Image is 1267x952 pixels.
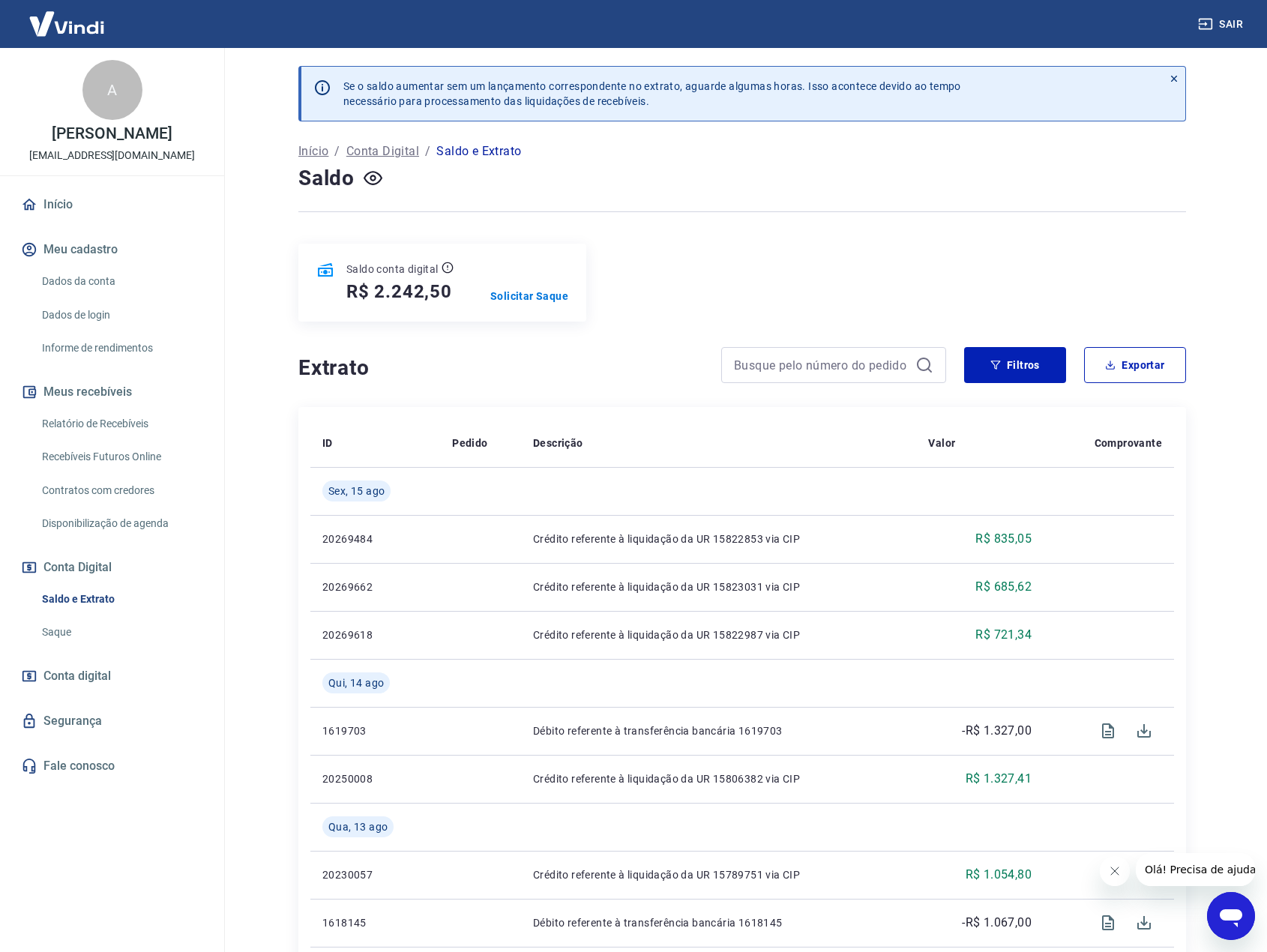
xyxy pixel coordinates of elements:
span: Olá! Precisa de ajuda? [9,10,126,22]
button: Exportar [1084,347,1186,383]
span: Sex, 15 ago [328,483,385,498]
a: Segurança [18,705,206,738]
button: Sair [1195,10,1249,38]
h4: Extrato [298,353,703,383]
a: Relatório de Recebíveis [36,409,206,439]
a: Contratos com credores [36,475,206,506]
p: Débito referente à transferência bancária 1618145 [533,915,904,930]
p: Crédito referente à liquidação da UR 15789751 via CIP [533,867,904,882]
p: R$ 1.327,41 [966,770,1032,788]
input: Busque pelo número do pedido [734,354,909,376]
a: Recebíveis Futuros Online [36,442,206,472]
p: Pedido [452,436,487,451]
p: Se o saldo aumentar sem um lançamento correspondente no extrato, aguarde algumas horas. Isso acon... [343,79,961,109]
p: Crédito referente à liquidação da UR 15822853 via CIP [533,531,904,546]
iframe: Botão para abrir a janela de mensagens [1207,892,1255,940]
p: -R$ 1.327,00 [962,722,1032,740]
p: 1618145 [322,915,428,930]
iframe: Mensagem da empresa [1136,853,1255,886]
p: R$ 1.054,80 [966,866,1032,884]
span: Download [1126,905,1162,941]
p: 20230057 [322,867,428,882]
iframe: Fechar mensagem [1100,856,1130,886]
p: Descrição [533,436,583,451]
p: Crédito referente à liquidação da UR 15806382 via CIP [533,771,904,786]
p: Crédito referente à liquidação da UR 15822987 via CIP [533,627,904,642]
p: Comprovante [1095,436,1162,451]
p: Crédito referente à liquidação da UR 15823031 via CIP [533,579,904,594]
a: Fale conosco [18,750,206,783]
a: Dados de login [36,300,206,331]
p: Valor [928,436,955,451]
p: 20269662 [322,579,428,594]
h5: R$ 2.242,50 [346,280,452,304]
a: Saque [36,617,206,648]
p: [PERSON_NAME] [52,126,172,142]
span: Download [1126,713,1162,749]
p: / [425,142,430,160]
p: ID [322,436,333,451]
a: Disponibilização de agenda [36,508,206,539]
p: -R$ 1.067,00 [962,914,1032,932]
p: 20269484 [322,531,428,546]
h4: Saldo [298,163,355,193]
p: [EMAIL_ADDRESS][DOMAIN_NAME] [29,148,195,163]
a: Saldo e Extrato [36,584,206,615]
a: Informe de rendimentos [36,333,206,364]
div: A [82,60,142,120]
a: Solicitar Saque [490,289,568,304]
a: Início [18,188,206,221]
p: Débito referente à transferência bancária 1619703 [533,723,904,738]
p: R$ 685,62 [975,578,1032,596]
a: Conta Digital [346,142,419,160]
p: R$ 721,34 [975,626,1032,644]
p: 20269618 [322,627,428,642]
button: Filtros [964,347,1066,383]
span: Qui, 14 ago [328,675,384,690]
span: Visualizar [1090,905,1126,941]
span: Visualizar [1090,713,1126,749]
p: R$ 835,05 [975,530,1032,548]
p: Saldo e Extrato [436,142,521,160]
button: Meus recebíveis [18,376,206,409]
img: Vindi [18,1,115,46]
a: Início [298,142,328,160]
p: 20250008 [322,771,428,786]
a: Conta digital [18,660,206,693]
p: Saldo conta digital [346,262,439,277]
button: Meu cadastro [18,233,206,266]
p: 1619703 [322,723,428,738]
p: / [334,142,340,160]
button: Conta Digital [18,551,206,584]
span: Conta digital [43,666,111,687]
span: Qua, 13 ago [328,819,388,834]
a: Dados da conta [36,266,206,297]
